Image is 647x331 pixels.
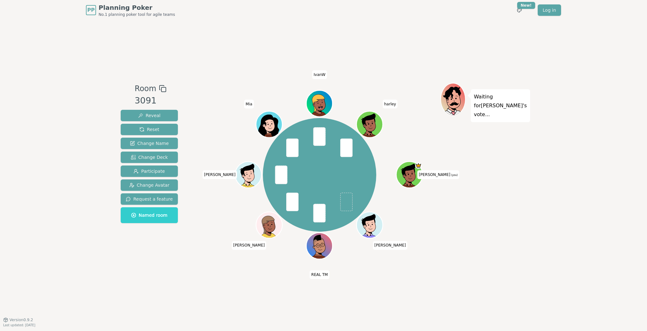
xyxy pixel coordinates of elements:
span: Click to change your name [203,170,237,179]
span: Click to change your name [244,100,254,109]
span: Room [135,83,156,94]
span: Change Avatar [129,182,170,188]
span: No.1 planning poker tool for agile teams [99,12,175,17]
div: 3091 [135,94,166,107]
button: Reveal [121,110,178,121]
span: Participate [134,168,165,174]
span: Click to change your name [232,241,266,250]
span: Click to change your name [310,270,329,279]
button: Version0.9.2 [3,317,33,322]
a: PPPlanning PokerNo.1 planning poker tool for agile teams [86,3,175,17]
span: Named room [131,212,167,218]
span: Request a feature [126,196,173,202]
button: Click to change your avatar [397,162,422,187]
span: Click to change your name [373,241,408,250]
p: Waiting for [PERSON_NAME] 's vote... [474,92,527,119]
button: Change Avatar [121,179,178,191]
span: Reset [139,126,159,133]
span: Click to change your name [383,100,398,109]
button: Request a feature [121,193,178,205]
span: Reveal [138,112,160,119]
span: Change Deck [131,154,168,160]
button: Change Deck [121,152,178,163]
span: Click to change your name [417,170,459,179]
button: New! [514,4,525,16]
span: Planning Poker [99,3,175,12]
a: Log in [538,4,561,16]
span: Click to change your name [312,70,327,79]
span: PP [87,6,94,14]
span: Version 0.9.2 [9,317,33,322]
div: New! [517,2,535,9]
span: Change Name [130,140,169,147]
span: Ellen is the host [415,162,422,169]
button: Named room [121,207,178,223]
button: Reset [121,124,178,135]
span: Last updated: [DATE] [3,323,35,327]
button: Participate [121,165,178,177]
button: Change Name [121,138,178,149]
span: (you) [450,174,458,177]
